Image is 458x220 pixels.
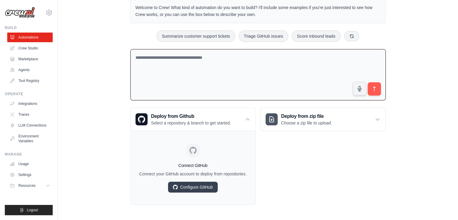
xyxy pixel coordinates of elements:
[292,30,341,42] button: Score inbound leads
[7,33,53,42] a: Automations
[7,181,53,190] button: Resources
[151,120,231,126] p: Select a repository & branch to get started.
[7,43,53,53] a: Crew Studio
[428,191,458,220] iframe: Chat Widget
[7,54,53,64] a: Marketplace
[239,30,288,42] button: Triage GitHub issues
[5,25,53,30] div: Build
[7,76,53,86] a: Tool Registry
[5,152,53,157] div: Manage
[281,113,332,120] h3: Deploy from zip file
[136,162,251,168] h4: Connect GitHub
[136,171,251,177] p: Connect your GitHub account to deploy from repositories.
[157,30,235,42] button: Summarize customer support tickets
[5,205,53,215] button: Logout
[5,92,53,96] div: Operate
[18,183,36,188] span: Resources
[7,110,53,119] a: Traces
[5,7,35,18] img: Logo
[7,159,53,169] a: Usage
[7,121,53,130] a: LLM Connections
[136,4,381,18] p: Welcome to Crew! What kind of automation do you want to build? I'll include some examples if you'...
[281,120,332,126] p: Choose a zip file to upload.
[7,99,53,108] a: Integrations
[7,170,53,180] a: Settings
[7,131,53,146] a: Environment Variables
[27,208,38,212] span: Logout
[168,182,217,193] a: Configure GitHub
[7,65,53,75] a: Agents
[151,113,231,120] h3: Deploy from Github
